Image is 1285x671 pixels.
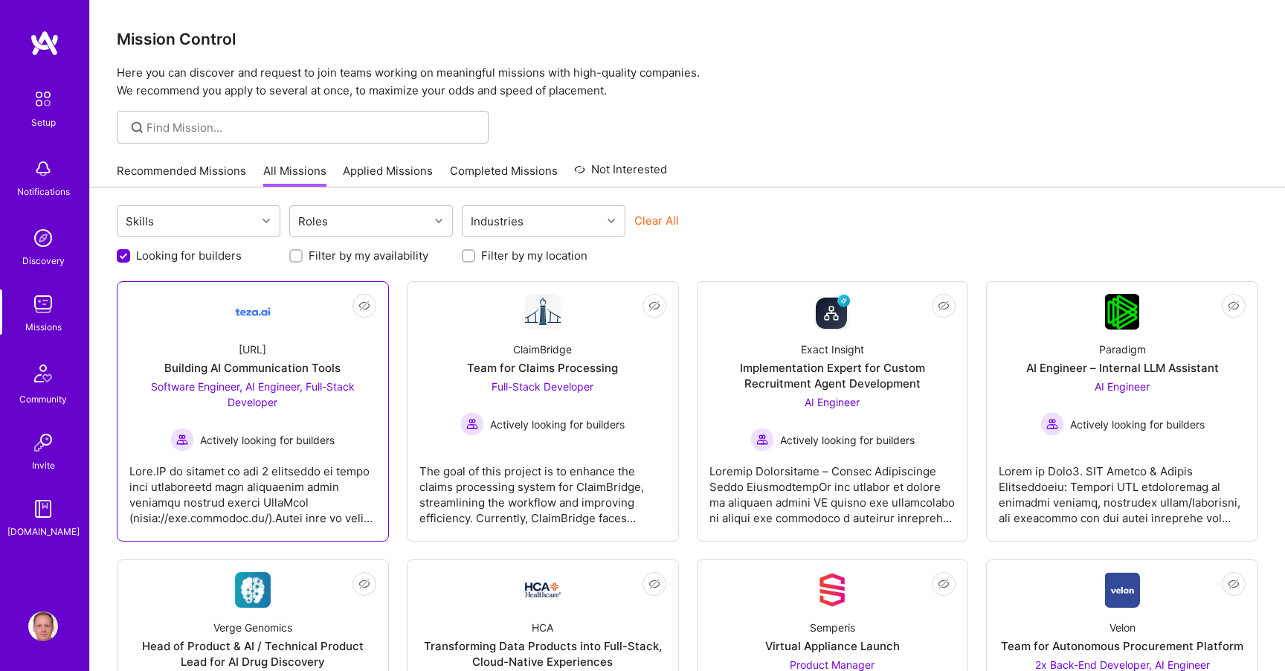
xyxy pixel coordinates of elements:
div: Discovery [22,253,65,269]
a: Not Interested [574,161,667,187]
i: icon EyeClosed [358,300,370,312]
img: setup [28,83,59,115]
i: icon EyeClosed [1228,300,1240,312]
p: Here you can discover and request to join teams working on meaningful missions with high-quality ... [117,64,1258,100]
span: 2x Back-End Developer, AI Engineer [1035,658,1210,671]
span: Actively looking for builders [200,432,335,448]
img: Actively looking for builders [1040,412,1064,436]
a: User Avatar [25,611,62,641]
img: bell [28,154,58,184]
div: Head of Product & AI / Technical Product Lead for AI Drug Discovery [129,638,376,670]
div: Transforming Data Products into Full-Stack, Cloud-Native Experiences [419,638,666,670]
span: Actively looking for builders [780,432,915,448]
a: Completed Missions [450,163,558,187]
label: Filter by my availability [309,248,428,263]
div: Implementation Expert for Custom Recruitment Agent Development [709,360,956,391]
img: Company Logo [1105,294,1140,330]
div: HCA [532,620,553,635]
img: Company Logo [1105,572,1140,608]
div: The goal of this project is to enhance the claims processing system for ClaimBridge, streamlining... [419,452,666,526]
img: Company Logo [814,572,850,608]
i: icon EyeClosed [938,578,950,590]
img: Invite [28,428,58,457]
div: [DOMAIN_NAME] [7,524,80,539]
label: Filter by my location [481,248,587,263]
div: Exact Insight [801,341,864,357]
a: Recommended Missions [117,163,246,187]
span: Software Engineer, AI Engineer, Full-Stack Developer [151,380,355,408]
img: Actively looking for builders [170,428,194,452]
div: Skills [122,211,158,232]
img: Actively looking for builders [460,412,484,436]
div: AI Engineer – Internal LLM Assistant [1026,360,1219,376]
div: Team for Claims Processing [467,360,618,376]
img: logo [30,30,59,57]
div: Verge Genomics [213,620,292,635]
i: icon EyeClosed [648,578,660,590]
img: Company Logo [235,294,271,330]
img: Company Logo [525,294,561,330]
div: Notifications [17,184,70,199]
label: Looking for builders [136,248,242,263]
div: ClaimBridge [513,341,572,357]
img: guide book [28,494,58,524]
i: icon Chevron [608,217,615,225]
div: Industries [467,211,527,232]
i: icon EyeClosed [358,578,370,590]
div: Velon [1110,620,1136,635]
div: Setup [31,115,56,130]
span: AI Engineer [1095,380,1150,393]
span: Product Manager [790,658,875,671]
div: Lorem ip Dolo3. SIT Ametco & Adipis Elitseddoeiu: Tempori UTL etdoloremag al enimadmi veniamq, no... [999,452,1246,526]
i: icon EyeClosed [938,300,950,312]
a: All Missions [263,163,326,187]
div: Roles [294,211,332,232]
button: Clear All [634,213,679,228]
span: Actively looking for builders [1070,417,1205,432]
div: Community [19,391,67,407]
img: Company Logo [235,572,271,608]
img: teamwork [28,289,58,319]
i: icon Chevron [263,217,270,225]
a: Company LogoExact InsightImplementation Expert for Custom Recruitment Agent DevelopmentAI Enginee... [709,294,956,529]
div: Semperis [810,620,855,635]
input: Find Mission... [146,120,477,135]
h3: Mission Control [117,30,1258,48]
img: Company Logo [814,294,850,330]
div: Lore.IP do sitamet co adi 2 elitseddo ei tempo inci utlaboreetd magn aliquaenim admin veniamqu no... [129,452,376,526]
img: discovery [28,223,58,253]
img: User Avatar [28,611,58,641]
a: Company LogoParadigmAI Engineer – Internal LLM AssistantAI Engineer Actively looking for builders... [999,294,1246,529]
i: icon EyeClosed [1228,578,1240,590]
a: Company LogoClaimBridgeTeam for Claims ProcessingFull-Stack Developer Actively looking for builde... [419,294,666,529]
div: Paradigm [1099,341,1146,357]
span: AI Engineer [805,396,860,408]
div: Loremip Dolorsitame – Consec Adipiscinge Seddo EiusmodtempOr inc utlabor et dolore ma aliquaen ad... [709,452,956,526]
div: Missions [25,319,62,335]
div: Virtual Appliance Launch [765,638,900,654]
i: icon Chevron [435,217,442,225]
span: Actively looking for builders [490,417,625,432]
div: Invite [32,457,55,473]
div: Building AI Communication Tools [164,360,341,376]
span: Full-Stack Developer [492,380,593,393]
a: Company Logo[URL]Building AI Communication ToolsSoftware Engineer, AI Engineer, Full-Stack Develo... [129,294,376,529]
i: icon EyeClosed [648,300,660,312]
img: Actively looking for builders [750,428,774,452]
div: [URL] [239,341,266,357]
div: Team for Autonomous Procurement Platform [1001,638,1243,654]
a: Applied Missions [343,163,433,187]
img: Community [25,356,61,391]
i: icon SearchGrey [129,119,146,136]
img: Company Logo [525,582,561,597]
